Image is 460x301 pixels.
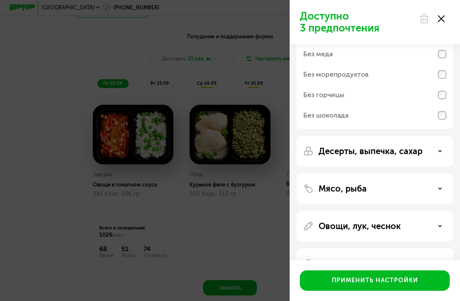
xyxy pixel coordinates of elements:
[319,221,401,231] p: Овощи, лук, чеснок
[303,110,348,120] div: Без шоколада
[300,270,450,291] button: Применить настройки
[319,146,423,156] p: Десерты, выпечка, сахар
[303,69,368,80] div: Без морепродуктов
[300,10,414,34] p: Доступно 3 предпочтения
[319,258,379,269] p: Гарниры, каши
[303,90,344,100] div: Без горчицы
[332,276,418,285] div: Применить настройки
[319,183,367,194] p: Мясо, рыба
[303,49,333,59] div: Без меда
